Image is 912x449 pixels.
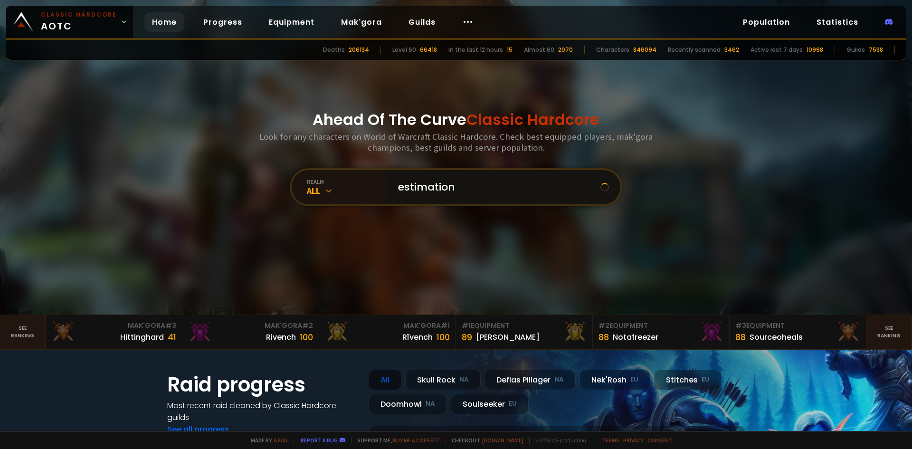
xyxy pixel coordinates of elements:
[735,321,746,330] span: # 3
[6,6,133,38] a: Classic HardcoreAOTC
[846,46,865,54] div: Guilds
[735,331,746,344] div: 88
[730,315,866,349] a: #3Equipment88Sourceoheals
[484,370,576,390] div: Defias Pillager
[509,399,517,409] small: EU
[476,331,540,343] div: [PERSON_NAME]
[325,321,450,331] div: Mak'Gora
[809,12,866,32] a: Statistics
[302,321,313,330] span: # 2
[598,321,723,331] div: Equipment
[807,46,823,54] div: 10998
[448,46,503,54] div: In the last 12 hours
[462,321,587,331] div: Equipment
[598,331,609,344] div: 88
[462,321,471,330] span: # 1
[579,370,650,390] div: Nek'Rosh
[165,321,176,330] span: # 3
[735,12,798,32] a: Population
[300,331,313,344] div: 100
[459,375,469,384] small: NA
[245,437,288,444] span: Made by
[167,424,229,435] a: See all progress
[750,46,803,54] div: Active last 7 days
[702,375,710,384] small: EU
[349,46,369,54] div: 206134
[437,331,450,344] div: 100
[451,394,529,414] div: Soulseeker
[602,437,619,444] a: Terms
[393,437,440,444] a: Buy me a coffee
[554,375,564,384] small: NA
[529,437,586,444] span: v. d752d5 - production
[623,437,644,444] a: Privacy
[51,321,176,331] div: Mak'Gora
[369,370,401,390] div: All
[426,399,435,409] small: NA
[261,12,322,32] a: Equipment
[144,12,184,32] a: Home
[266,331,296,343] div: Rivench
[462,331,472,344] div: 89
[507,46,513,54] div: 15
[596,46,629,54] div: Characters
[630,375,638,384] small: EU
[333,12,389,32] a: Mak'gora
[558,46,573,54] div: 2070
[41,10,117,33] span: AOTC
[654,370,722,390] div: Stitches
[392,46,416,54] div: Level 60
[351,437,440,444] span: Support me,
[456,315,593,349] a: #1Equipment89[PERSON_NAME]
[633,46,656,54] div: 846094
[307,178,387,185] div: realm
[182,315,319,349] a: Mak'Gora#2Rivench100
[866,315,912,349] a: Seeranking
[402,331,433,343] div: Rîvench
[167,400,357,423] h4: Most recent raid cleaned by Classic Hardcore guilds
[167,370,357,400] h1: Raid progress
[319,315,456,349] a: Mak'Gora#1Rîvench100
[369,394,447,414] div: Doomhowl
[735,321,860,331] div: Equipment
[750,331,803,343] div: Sourceoheals
[301,437,338,444] a: Report a bug
[196,12,250,32] a: Progress
[274,437,288,444] a: a fan
[120,331,164,343] div: Hittinghard
[46,315,182,349] a: Mak'Gora#3Hittinghard41
[466,109,599,130] span: Classic Hardcore
[441,321,450,330] span: # 1
[724,46,739,54] div: 3462
[647,437,673,444] a: Consent
[482,437,523,444] a: [DOMAIN_NAME]
[869,46,883,54] div: 7538
[524,46,554,54] div: Almost 60
[41,10,117,19] small: Classic Hardcore
[420,46,437,54] div: 66418
[313,108,599,131] h1: Ahead Of The Curve
[593,315,730,349] a: #2Equipment88Notafreezer
[168,331,176,344] div: 41
[323,46,345,54] div: Deaths
[307,185,387,196] div: All
[401,12,443,32] a: Guilds
[598,321,609,330] span: # 2
[188,321,313,331] div: Mak'Gora
[392,170,600,204] input: Search a character...
[256,131,656,153] h3: Look for any characters on World of Warcraft Classic Hardcore. Check best equipped players, mak'g...
[613,331,658,343] div: Notafreezer
[668,46,721,54] div: Recently scanned
[446,437,523,444] span: Checkout
[405,370,481,390] div: Skull Rock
